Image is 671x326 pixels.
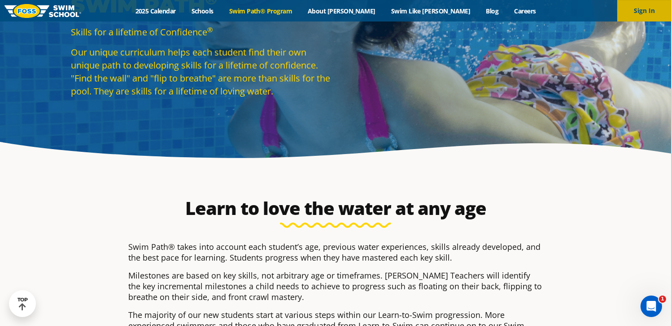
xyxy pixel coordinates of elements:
[659,296,666,303] span: 1
[128,241,543,263] p: Swim Path® takes into account each student’s age, previous water experiences, skills already deve...
[124,197,547,219] h2: Learn to love the water at any age
[71,46,331,98] p: Our unique curriculum helps each student find their own unique path to developing skills for a li...
[183,7,221,15] a: Schools
[383,7,478,15] a: Swim Like [PERSON_NAME]
[17,297,28,311] div: TOP
[207,25,213,34] sup: ®
[71,26,331,39] p: Skills for a lifetime of Confidence
[300,7,383,15] a: About [PERSON_NAME]
[640,296,662,317] iframe: Intercom live chat
[127,7,183,15] a: 2025 Calendar
[4,4,81,18] img: FOSS Swim School Logo
[128,270,543,302] p: Milestones are based on key skills, not arbitrary age or timeframes. [PERSON_NAME] Teachers will ...
[478,7,506,15] a: Blog
[221,7,300,15] a: Swim Path® Program
[506,7,544,15] a: Careers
